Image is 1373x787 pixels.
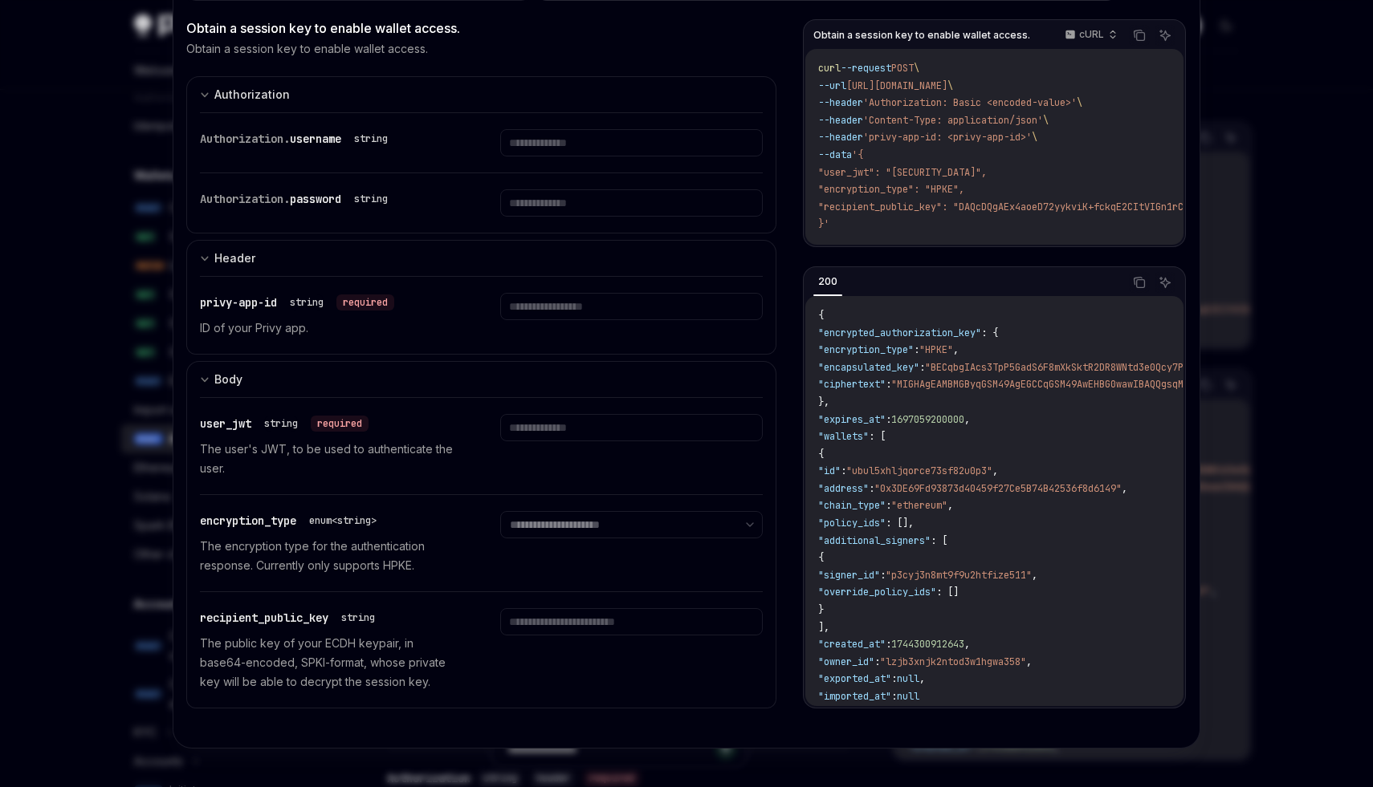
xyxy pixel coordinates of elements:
span: , [953,343,959,356]
span: "owner_id" [818,655,874,668]
span: 1697059200000 [891,413,964,426]
button: Copy the contents from the code block [1129,25,1150,46]
p: The public key of your ECDH keypair, in base64-encoded, SPKI-format, whose private key will be ab... [200,634,462,692]
span: --header [818,114,863,127]
span: : [] [936,586,959,598]
span: "p3cyj3n8mt9f9u2htfize511" [886,569,1032,582]
span: "expires_at" [818,413,886,426]
span: : [ [931,534,947,547]
span: , [919,672,925,685]
span: "created_at" [818,638,886,651]
span: "encryption_type" [818,343,914,356]
span: : [874,655,880,668]
span: [URL][DOMAIN_NAME] [846,79,947,92]
span: : [891,672,897,685]
span: --request [841,62,891,75]
span: : [ [869,430,886,443]
div: Authorization.password [200,189,394,209]
div: privy-app-id [200,293,394,312]
div: Authorization [214,85,290,104]
span: "user_jwt": "[SECURITY_DATA]", [818,166,987,179]
span: , [1026,655,1032,668]
div: encryption_type [200,511,383,530]
button: cURL [1056,22,1124,49]
p: The encryption type for the authentication response. Currently only supports HPKE. [200,537,462,575]
span: null [897,672,919,685]
span: : { [981,327,998,339]
button: Ask AI [1155,25,1175,46]
span: --header [818,96,863,109]
span: POST [891,62,914,75]
span: , [947,499,953,512]
p: cURL [1079,28,1104,41]
span: : [919,361,925,374]
span: { [818,551,824,564]
span: , [964,413,970,426]
span: 'Content-Type: application/json' [863,114,1043,127]
span: "address" [818,482,869,495]
span: 'privy-app-id: <privy-app-id>' [863,131,1032,144]
span: "recipient_public_key": "DAQcDQgAEx4aoeD72yykviK+fckqE2CItVIGn1rCnvCXZ1HgpOcMEMialRmTrqIK4oZlYd1" [818,201,1363,213]
span: \ [1043,114,1049,127]
span: "ubul5xhljqorce73sf82u0p3" [846,464,992,477]
div: user_jwt [200,414,369,433]
span: "policy_ids" [818,517,886,529]
span: "ciphertext" [818,378,886,391]
div: Authorization.username [200,129,394,148]
span: , [964,638,970,651]
span: : [], [886,517,914,529]
p: The user's JWT, to be used to authenticate the user. [200,440,462,478]
span: Authorization. [200,132,290,146]
span: "wallets" [818,430,869,443]
span: { [818,309,824,322]
div: required [311,416,369,432]
span: , [1032,569,1037,582]
span: "additional_signers" [818,534,931,547]
span: "ethereum" [891,499,947,512]
span: --data [818,148,852,161]
span: \ [914,62,919,75]
span: : [886,378,891,391]
span: : [886,413,891,426]
span: "encapsulated_key" [818,361,919,374]
span: "signer_id" [818,569,880,582]
span: 1744300912643 [891,638,964,651]
span: }' [818,217,829,230]
span: : [891,690,897,703]
button: expand input section [186,76,776,112]
span: password [290,192,341,206]
div: Header [214,249,255,268]
span: "encryption_type": "HPKE", [818,183,964,196]
span: \ [1077,96,1082,109]
button: expand input section [186,361,776,397]
span: '{ [852,148,863,161]
div: recipient_public_key [200,608,381,627]
span: : [869,482,874,495]
span: ], [818,621,829,634]
p: ID of your Privy app. [200,318,462,338]
span: "imported_at" [818,690,891,703]
span: \ [1032,131,1037,144]
span: \ [947,79,953,92]
span: recipient_public_key [200,611,328,625]
button: Copy the contents from the code block [1129,272,1150,293]
span: "HPKE" [919,343,953,356]
span: "chain_type" [818,499,886,512]
span: , [992,464,998,477]
span: --url [818,79,846,92]
div: required [336,294,394,310]
span: Obtain a session key to enable wallet access. [813,29,1030,42]
span: "encrypted_authorization_key" [818,327,981,339]
span: "exported_at" [818,672,891,685]
span: { [818,448,824,460]
div: Obtain a session key to enable wallet access. [186,18,776,38]
span: : [880,569,886,582]
span: user_jwt [200,416,251,431]
span: privy-app-id [200,295,277,310]
span: encryption_type [200,513,296,528]
span: } [818,603,824,616]
span: username [290,132,341,146]
div: 200 [813,272,842,291]
span: , [1122,482,1127,495]
span: 'Authorization: Basic <encoded-value>' [863,96,1077,109]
